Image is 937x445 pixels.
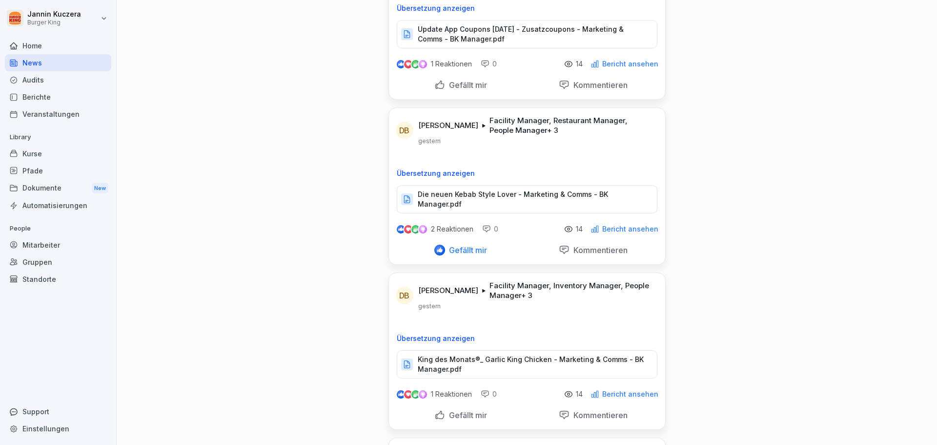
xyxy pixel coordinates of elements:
img: inspiring [419,225,427,233]
a: Gruppen [5,254,111,271]
p: 14 [576,225,583,233]
p: Bericht ansehen [602,390,658,398]
p: gestern [418,137,441,145]
a: King des Monats®_ Garlic King Chicken - Marketing & Comms - BK Manager.pdf [397,362,657,372]
p: [PERSON_NAME] [418,121,478,130]
p: People [5,221,111,236]
img: love [405,61,412,68]
img: celebrate [411,60,420,68]
p: Übersetzung anzeigen [397,170,657,177]
p: Facility Manager, Inventory Manager, People Manager + 3 [489,281,653,300]
p: Übersetzung anzeigen [397,4,657,12]
a: Pfade [5,162,111,179]
div: Support [5,403,111,420]
img: love [405,226,412,233]
a: Kurse [5,145,111,162]
p: Kommentieren [570,245,628,255]
a: Audits [5,71,111,88]
p: 2 Reaktionen [431,225,473,233]
a: DokumenteNew [5,179,111,197]
a: Automatisierungen [5,197,111,214]
p: Gefällt mir [445,80,487,90]
div: DB [396,122,413,139]
p: Die neuen Kebab Style Lover - Marketing & Comms - BK Manager.pdf [418,190,647,209]
div: DB [396,287,413,304]
img: celebrate [411,225,420,233]
a: Standorte [5,271,111,288]
a: Einstellungen [5,420,111,437]
p: 14 [576,390,583,398]
div: New [92,183,108,194]
div: 0 [481,389,497,399]
p: 14 [576,60,583,68]
a: Berichte [5,88,111,106]
img: like [397,390,405,398]
p: Facility Manager, Restaurant Manager, People Manager + 3 [489,116,653,135]
p: gestern [418,302,441,310]
a: Update App Coupons [DATE] - Zusatzcoupons - Marketing & Comms - BK Manager.pdf [397,32,657,42]
img: celebrate [411,390,420,399]
img: inspiring [419,390,427,399]
p: Übersetzung anzeigen [397,335,657,342]
img: inspiring [419,60,427,68]
p: Kommentieren [570,80,628,90]
p: Library [5,129,111,145]
p: 1 Reaktionen [431,390,472,398]
a: News [5,54,111,71]
div: 0 [481,59,497,69]
p: King des Monats®_ Garlic King Chicken - Marketing & Comms - BK Manager.pdf [418,355,647,374]
p: 1 Reaktionen [431,60,472,68]
p: Update App Coupons [DATE] - Zusatzcoupons - Marketing & Comms - BK Manager.pdf [418,24,647,44]
p: Gefällt mir [445,245,487,255]
p: Bericht ansehen [602,60,658,68]
a: Die neuen Kebab Style Lover - Marketing & Comms - BK Manager.pdf [397,197,657,207]
img: like [397,225,405,233]
a: Home [5,37,111,54]
a: Veranstaltungen [5,106,111,123]
p: Gefällt mir [445,410,487,420]
img: love [405,391,412,398]
a: Mitarbeiter [5,236,111,254]
p: Burger King [27,19,81,26]
div: Dokumente [5,179,111,197]
p: [PERSON_NAME] [418,286,478,296]
p: Jannin Kuczera [27,10,81,19]
img: like [397,60,405,68]
p: Bericht ansehen [602,225,658,233]
p: Kommentieren [570,410,628,420]
div: 0 [482,224,498,234]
